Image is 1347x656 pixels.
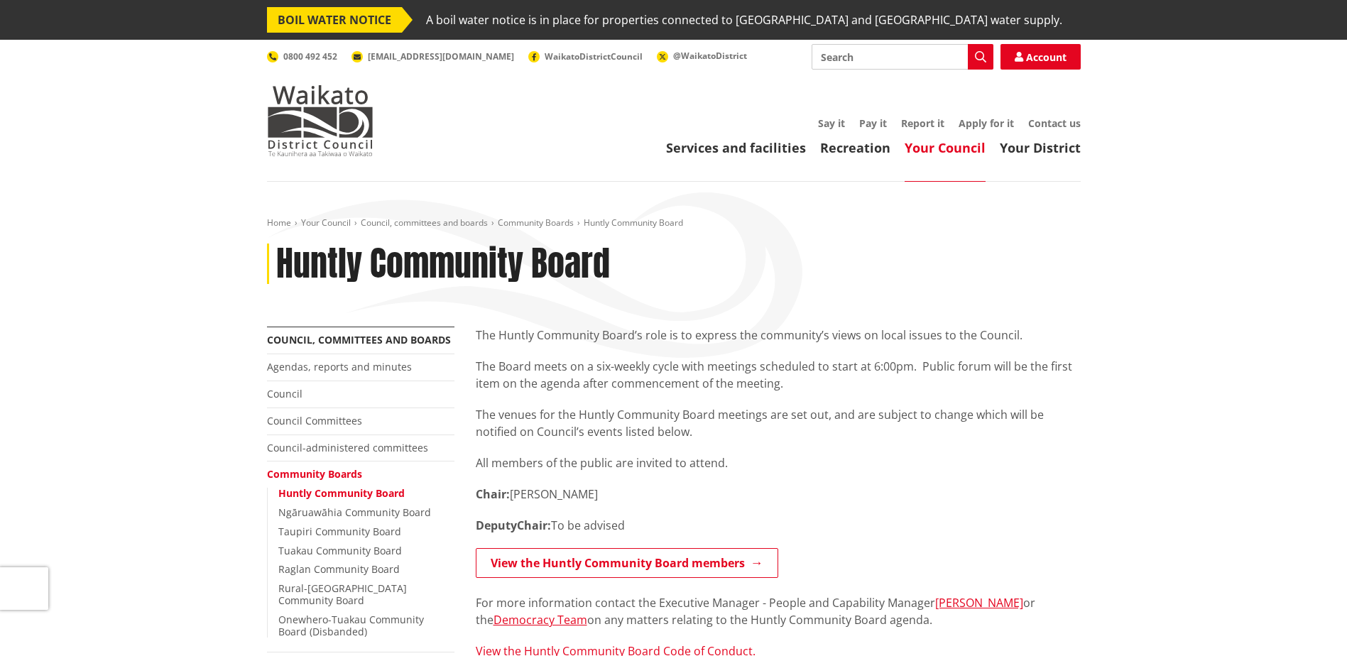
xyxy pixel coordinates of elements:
a: Recreation [820,139,890,156]
a: @WaikatoDistrict [657,50,747,62]
p: The venues for the Huntly Community Board meetings are set out, and are subject to change which w... [476,406,1081,440]
a: Tuakau Community Board [278,544,402,557]
a: Contact us [1028,116,1081,130]
p: All members of the public are invited to attend. [476,454,1081,471]
a: Ngāruawāhia Community Board [278,505,431,519]
p: To be advised [476,517,1081,534]
a: WaikatoDistrictCouncil [528,50,643,62]
a: Your Council [905,139,986,156]
a: Pay it [859,116,887,130]
h1: Huntly Community Board [276,244,610,285]
a: Raglan Community Board [278,562,400,576]
a: View the Huntly Community Board members [476,548,778,578]
a: Say it [818,116,845,130]
span: 0800 492 452 [283,50,337,62]
a: Services and facilities [666,139,806,156]
a: Community Boards [267,467,362,481]
span: Huntly Community Board [584,217,683,229]
a: [EMAIL_ADDRESS][DOMAIN_NAME] [351,50,514,62]
strong: Chair: [476,486,510,502]
a: Report it [901,116,944,130]
input: Search input [812,44,993,70]
a: Council Committees [267,414,362,427]
span: WaikatoDistrictCouncil [545,50,643,62]
p: [PERSON_NAME] [476,486,1081,503]
a: Rural-[GEOGRAPHIC_DATA] Community Board [278,581,407,607]
a: Your District [1000,139,1081,156]
nav: breadcrumb [267,217,1081,229]
strong: Chair: [517,518,551,533]
span: A boil water notice is in place for properties connected to [GEOGRAPHIC_DATA] and [GEOGRAPHIC_DAT... [426,7,1062,33]
a: Agendas, reports and minutes [267,360,412,373]
a: Community Boards [498,217,574,229]
a: Council-administered committees [267,441,428,454]
a: Council [267,387,302,400]
strong: Deputy [476,518,517,533]
a: Account [1000,44,1081,70]
a: Your Council [301,217,351,229]
span: @WaikatoDistrict [673,50,747,62]
img: Waikato District Council - Te Kaunihera aa Takiwaa o Waikato [267,85,373,156]
p: For more information contact the Executive Manager - People and Capability Manager or the on any ... [476,594,1081,628]
a: 0800 492 452 [267,50,337,62]
a: [PERSON_NAME] [935,595,1023,611]
p: The Board meets on a six-weekly cycle with meetings scheduled to start at 6:00pm. Public forum wi... [476,358,1081,392]
a: Taupiri Community Board [278,525,401,538]
a: Onewhero-Tuakau Community Board (Disbanded) [278,613,424,638]
a: Democracy Team [493,612,587,628]
span: [EMAIL_ADDRESS][DOMAIN_NAME] [368,50,514,62]
a: Huntly Community Board [278,486,405,500]
span: BOIL WATER NOTICE [267,7,402,33]
a: Apply for it [959,116,1014,130]
a: Council, committees and boards [361,217,488,229]
a: Council, committees and boards [267,333,451,346]
a: Home [267,217,291,229]
p: The Huntly Community Board’s role is to express the community’s views on local issues to the Coun... [476,327,1081,344]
